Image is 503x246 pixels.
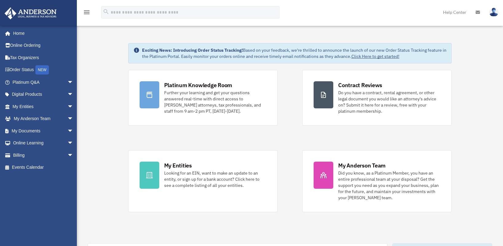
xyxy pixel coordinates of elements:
a: Digital Productsarrow_drop_down [4,88,83,101]
a: Online Learningarrow_drop_down [4,137,83,149]
a: Home [4,27,80,39]
div: Contract Reviews [338,81,382,89]
a: Platinum Q&Aarrow_drop_down [4,76,83,88]
div: Further your learning and get your questions answered real-time with direct access to [PERSON_NAM... [164,90,266,114]
a: menu [83,11,90,16]
div: Platinum Knowledge Room [164,81,232,89]
a: Billingarrow_drop_down [4,149,83,161]
div: Did you know, as a Platinum Member, you have an entire professional team at your disposal? Get th... [338,170,440,201]
div: Do you have a contract, rental agreement, or other legal document you would like an attorney's ad... [338,90,440,114]
a: My Anderson Teamarrow_drop_down [4,113,83,125]
div: My Entities [164,162,192,169]
div: NEW [35,65,49,75]
img: Anderson Advisors Platinum Portal [3,7,58,19]
span: arrow_drop_down [67,88,80,101]
a: Click Here to get started! [351,54,399,59]
a: My Anderson Team Did you know, as a Platinum Member, you have an entire professional team at your... [302,150,452,212]
a: My Entities Looking for an EIN, want to make an update to an entity, or sign up for a bank accoun... [128,150,278,212]
a: Tax Organizers [4,51,83,64]
a: Order StatusNEW [4,64,83,76]
div: My Anderson Team [338,162,386,169]
div: Looking for an EIN, want to make an update to an entity, or sign up for a bank account? Click her... [164,170,266,188]
i: menu [83,9,90,16]
i: search [103,8,109,15]
span: arrow_drop_down [67,100,80,113]
span: arrow_drop_down [67,125,80,137]
img: User Pic [489,8,498,17]
span: arrow_drop_down [67,76,80,89]
a: Contract Reviews Do you have a contract, rental agreement, or other legal document you would like... [302,70,452,126]
a: Events Calendar [4,161,83,174]
span: arrow_drop_down [67,113,80,125]
strong: Exciting News: Introducing Order Status Tracking! [142,47,243,53]
a: My Documentsarrow_drop_down [4,125,83,137]
a: My Entitiesarrow_drop_down [4,100,83,113]
div: Based on your feedback, we're thrilled to announce the launch of our new Order Status Tracking fe... [142,47,447,59]
span: arrow_drop_down [67,137,80,150]
a: Platinum Knowledge Room Further your learning and get your questions answered real-time with dire... [128,70,278,126]
span: arrow_drop_down [67,149,80,162]
a: Online Ordering [4,39,83,52]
